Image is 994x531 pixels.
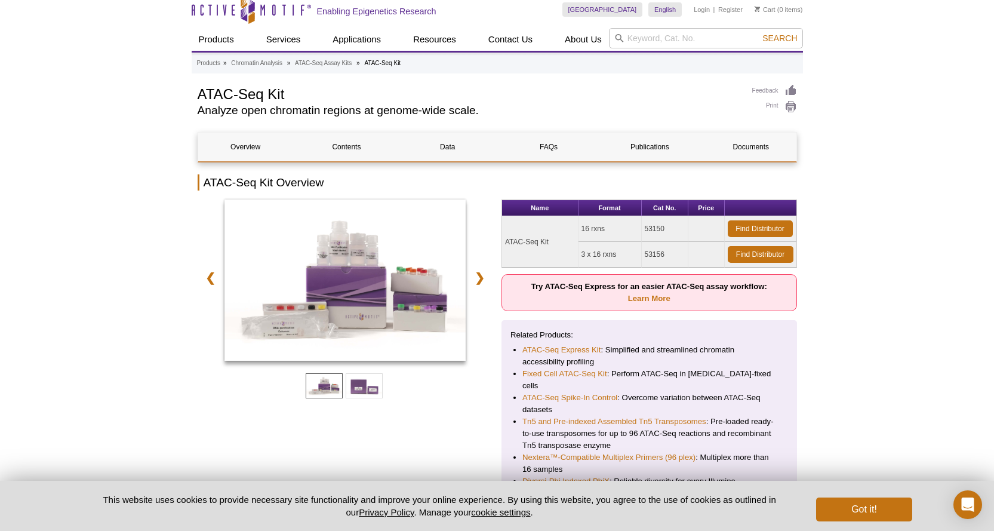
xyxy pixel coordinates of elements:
a: Products [197,58,220,69]
th: Format [578,200,642,216]
li: » [356,60,360,66]
a: Find Distributor [728,246,793,263]
a: Contact Us [481,28,540,51]
li: » [287,60,291,66]
a: FAQs [501,133,596,161]
h2: ATAC-Seq Kit Overview [198,174,797,191]
button: Got it! [816,498,912,521]
a: Print [752,100,797,113]
a: Privacy Policy [359,507,414,517]
img: Your Cart [755,6,760,12]
a: Diversi-Phi Indexed PhiX [522,475,610,487]
td: 53156 [642,242,688,268]
a: Products [192,28,241,51]
li: : Pre-loaded ready-to-use transposomes for up to 96 ATAC-Seq reactions and recombinant Tn5 transp... [522,416,776,452]
a: Documents [703,133,798,161]
td: 3 x 16 rxns [578,242,642,268]
li: | [713,2,715,17]
td: 16 rxns [578,216,642,242]
li: : Multiplex more than 16 samples [522,452,776,475]
li: » [223,60,227,66]
a: Chromatin Analysis [231,58,282,69]
a: Nextera™-Compatible Multiplex Primers (96 plex) [522,452,696,464]
li: : Reliable diversity for every Illumina sequencing run [522,475,776,499]
th: Cat No. [642,200,688,216]
p: Related Products: [510,329,788,341]
img: ATAC-Seq Kit [224,199,466,361]
a: Publications [602,133,697,161]
h2: Analyze open chromatin regions at genome-wide scale. [198,105,740,116]
a: ATAC-Seq Assay Kits [295,58,352,69]
th: Price [688,200,725,216]
a: Overview [198,133,293,161]
a: Register [718,5,743,14]
a: ❮ [198,264,223,291]
p: This website uses cookies to provide necessary site functionality and improve your online experie... [82,493,797,518]
td: ATAC-Seq Kit [502,216,578,268]
a: Cart [755,5,775,14]
a: ❯ [467,264,493,291]
li: ATAC-Seq Kit [364,60,401,66]
a: Login [694,5,710,14]
h2: Enabling Epigenetics Research [317,6,436,17]
input: Keyword, Cat. No. [609,28,803,48]
button: cookie settings [471,507,530,517]
button: Search [759,33,801,44]
a: [GEOGRAPHIC_DATA] [562,2,643,17]
td: 53150 [642,216,688,242]
a: ATAC-Seq Kit [224,199,466,364]
a: Tn5 and Pre-indexed Assembled Tn5 Transposomes [522,416,706,428]
a: ATAC-Seq Express Kit [522,344,601,356]
strong: Try ATAC-Seq Express for an easier ATAC-Seq assay workflow: [531,282,767,303]
li: : Simplified and streamlined chromatin accessibility profiling [522,344,776,368]
span: Search [762,33,797,43]
li: (0 items) [755,2,803,17]
div: Open Intercom Messenger [953,490,982,519]
a: Learn More [628,294,670,303]
a: Services [259,28,308,51]
a: ATAC-Seq Spike-In Control [522,392,617,404]
a: Applications [325,28,388,51]
a: Feedback [752,84,797,97]
a: Data [400,133,495,161]
a: Contents [299,133,394,161]
a: About Us [558,28,609,51]
a: Resources [406,28,463,51]
a: Find Distributor [728,220,793,237]
a: Fixed Cell ATAC-Seq Kit [522,368,607,380]
th: Name [502,200,578,216]
h1: ATAC-Seq Kit [198,84,740,102]
li: : Overcome variation between ATAC-Seq datasets [522,392,776,416]
li: : Perform ATAC-Seq in [MEDICAL_DATA]-fixed cells [522,368,776,392]
a: English [648,2,682,17]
